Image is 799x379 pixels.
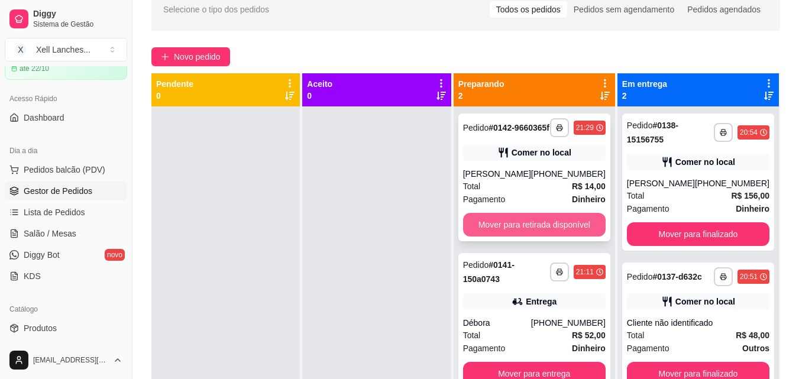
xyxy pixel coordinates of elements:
[531,168,606,180] div: [PHONE_NUMBER]
[5,38,127,61] button: Select a team
[24,249,60,261] span: Diggy Bot
[20,64,49,73] article: até 22/10
[24,206,85,218] span: Lista de Pedidos
[463,180,481,193] span: Total
[5,346,127,374] button: [EMAIL_ADDRESS][DOMAIN_NAME]
[5,203,127,222] a: Lista de Pedidos
[24,270,41,282] span: KDS
[652,272,701,281] strong: # 0137-d632c
[5,224,127,243] a: Salão / Mesas
[163,3,269,16] span: Selecione o tipo dos pedidos
[24,164,105,176] span: Pedidos balcão (PDV)
[174,50,221,63] span: Novo pedido
[463,168,531,180] div: [PERSON_NAME]
[627,272,653,281] span: Pedido
[5,141,127,160] div: Dia a dia
[24,228,76,239] span: Salão / Mesas
[531,317,606,329] div: [PHONE_NUMBER]
[5,319,127,338] a: Produtos
[627,317,769,329] div: Cliente não identificado
[156,90,193,102] p: 0
[740,128,758,137] div: 20:54
[33,9,122,20] span: Diggy
[463,260,489,270] span: Pedido
[576,123,594,132] div: 21:29
[512,147,571,158] div: Comer no local
[5,5,127,33] a: DiggySistema de Gestão
[463,193,506,206] span: Pagamento
[161,53,169,61] span: plus
[5,340,127,359] a: Complementos
[307,78,332,90] p: Aceito
[740,272,758,281] div: 20:51
[622,78,667,90] p: Em entrega
[572,344,606,353] strong: Dinheiro
[576,267,594,277] div: 21:11
[5,300,127,319] div: Catálogo
[5,89,127,108] div: Acesso Rápido
[463,260,515,284] strong: # 0141-150a0743
[5,182,127,200] a: Gestor de Pedidos
[490,1,567,18] div: Todos os pedidos
[627,189,645,202] span: Total
[627,342,669,355] span: Pagamento
[5,245,127,264] a: Diggy Botnovo
[5,160,127,179] button: Pedidos balcão (PDV)
[15,44,27,56] span: X
[463,329,481,342] span: Total
[307,90,332,102] p: 0
[622,90,667,102] p: 2
[156,78,193,90] p: Pendente
[627,121,678,144] strong: # 0138-15156755
[675,296,735,307] div: Comer no local
[24,185,92,197] span: Gestor de Pedidos
[33,355,108,365] span: [EMAIL_ADDRESS][DOMAIN_NAME]
[36,44,90,56] div: Xell Lanches ...
[572,182,606,191] strong: R$ 14,00
[24,112,64,124] span: Dashboard
[463,317,531,329] div: Débora
[463,123,489,132] span: Pedido
[627,121,653,130] span: Pedido
[572,331,606,340] strong: R$ 52,00
[33,20,122,29] span: Sistema de Gestão
[458,90,504,102] p: 2
[489,123,549,132] strong: # 0142-9660365f
[5,108,127,127] a: Dashboard
[458,78,504,90] p: Preparando
[572,195,606,204] strong: Dinheiro
[731,191,769,200] strong: R$ 156,00
[627,177,695,189] div: [PERSON_NAME]
[151,47,230,66] button: Novo pedido
[627,329,645,342] span: Total
[463,213,606,237] button: Mover para retirada disponível
[736,204,769,213] strong: Dinheiro
[627,202,669,215] span: Pagamento
[5,267,127,286] a: KDS
[736,331,769,340] strong: R$ 48,00
[695,177,769,189] div: [PHONE_NUMBER]
[526,296,557,307] div: Entrega
[567,1,681,18] div: Pedidos sem agendamento
[24,322,57,334] span: Produtos
[627,222,769,246] button: Mover para finalizado
[675,156,735,168] div: Comer no local
[463,342,506,355] span: Pagamento
[742,344,769,353] strong: Outros
[681,1,767,18] div: Pedidos agendados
